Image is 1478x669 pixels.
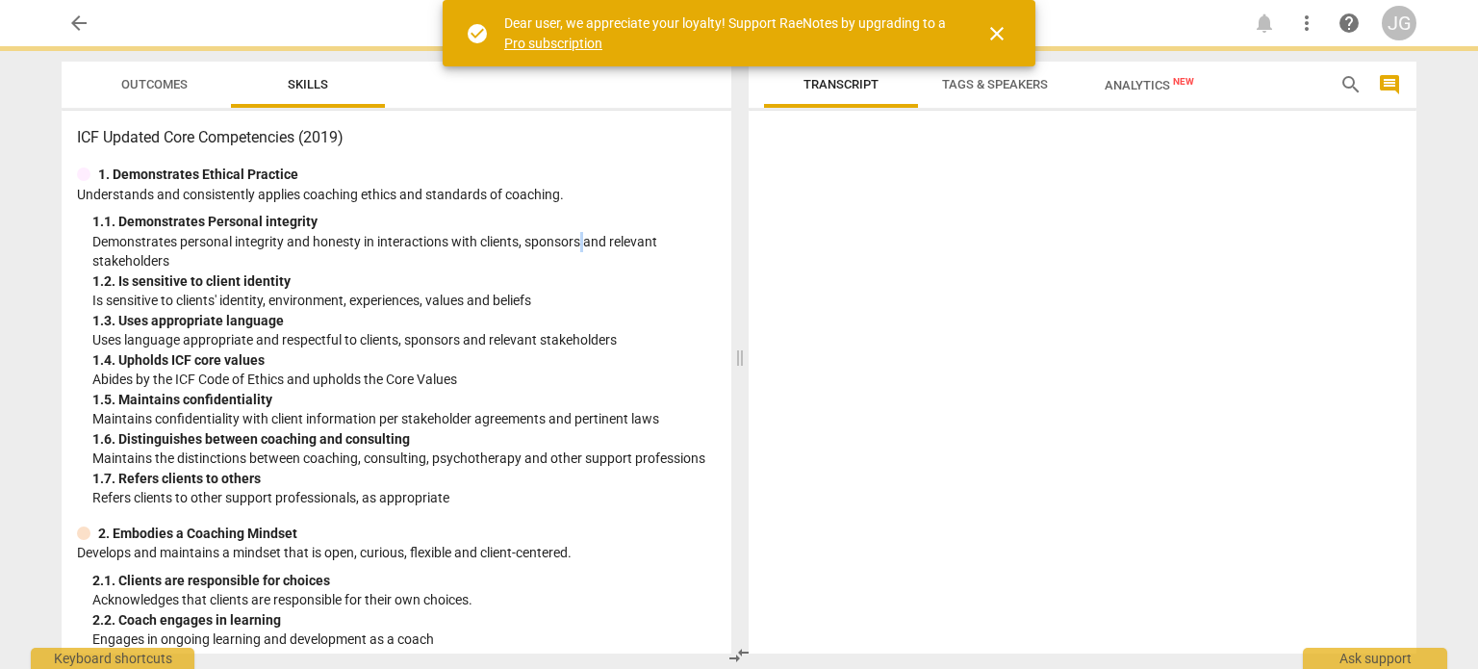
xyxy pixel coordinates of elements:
p: Engages in ongoing learning and development as a coach [92,630,716,650]
span: more_vert [1295,12,1318,35]
div: 1. 4. Upholds ICF core values [92,350,716,371]
button: JG [1382,6,1416,40]
p: Maintains the distinctions between coaching, consulting, psychotherapy and other support professions [92,449,716,469]
span: comment [1378,73,1401,96]
span: compare_arrows [727,644,751,667]
a: Pro subscription [504,36,602,51]
div: 1. 3. Uses appropriate language [92,311,716,331]
span: help [1338,12,1361,35]
div: 1. 6. Distinguishes between coaching and consulting [92,429,716,450]
button: Show/Hide comments [1374,69,1405,100]
div: 1. 1. Demonstrates Personal integrity [92,212,716,232]
div: 1. 5. Maintains confidentiality [92,390,716,410]
span: search [1339,73,1363,96]
div: 1. 7. Refers clients to others [92,469,716,489]
span: Analytics [1105,78,1194,92]
h3: ICF Updated Core Competencies (2019) [77,126,716,149]
p: 1. Demonstrates Ethical Practice [98,165,298,185]
p: Abides by the ICF Code of Ethics and upholds the Core Values [92,370,716,390]
span: arrow_back [67,12,90,35]
div: 2. 1. Clients are responsible for choices [92,571,716,591]
p: Develops and maintains a mindset that is open, curious, flexible and client-centered. [77,543,716,563]
div: Dear user, we appreciate your loyalty! Support RaeNotes by upgrading to a [504,13,951,53]
span: close [985,22,1008,45]
span: Transcript [803,77,879,91]
p: Uses language appropriate and respectful to clients, sponsors and relevant stakeholders [92,330,716,350]
p: Acknowledges that clients are responsible for their own choices. [92,590,716,610]
p: Maintains confidentiality with client information per stakeholder agreements and pertinent laws [92,409,716,429]
span: New [1173,76,1194,87]
span: Outcomes [121,77,188,91]
p: Is sensitive to clients' identity, environment, experiences, values and beliefs [92,291,716,311]
p: Refers clients to other support professionals, as appropriate [92,488,716,508]
button: Search [1336,69,1366,100]
div: Ask support [1303,648,1447,669]
span: Tags & Speakers [942,77,1048,91]
div: 1. 2. Is sensitive to client identity [92,271,716,292]
span: Skills [288,77,328,91]
div: Keyboard shortcuts [31,648,194,669]
span: check_circle [466,22,489,45]
button: Close [974,11,1020,57]
p: Demonstrates personal integrity and honesty in interactions with clients, sponsors and relevant s... [92,232,716,271]
a: Help [1332,6,1366,40]
p: Understands and consistently applies coaching ethics and standards of coaching. [77,185,716,205]
p: 2. Embodies a Coaching Mindset [98,524,297,544]
div: 2. 2. Coach engages in learning [92,610,716,630]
